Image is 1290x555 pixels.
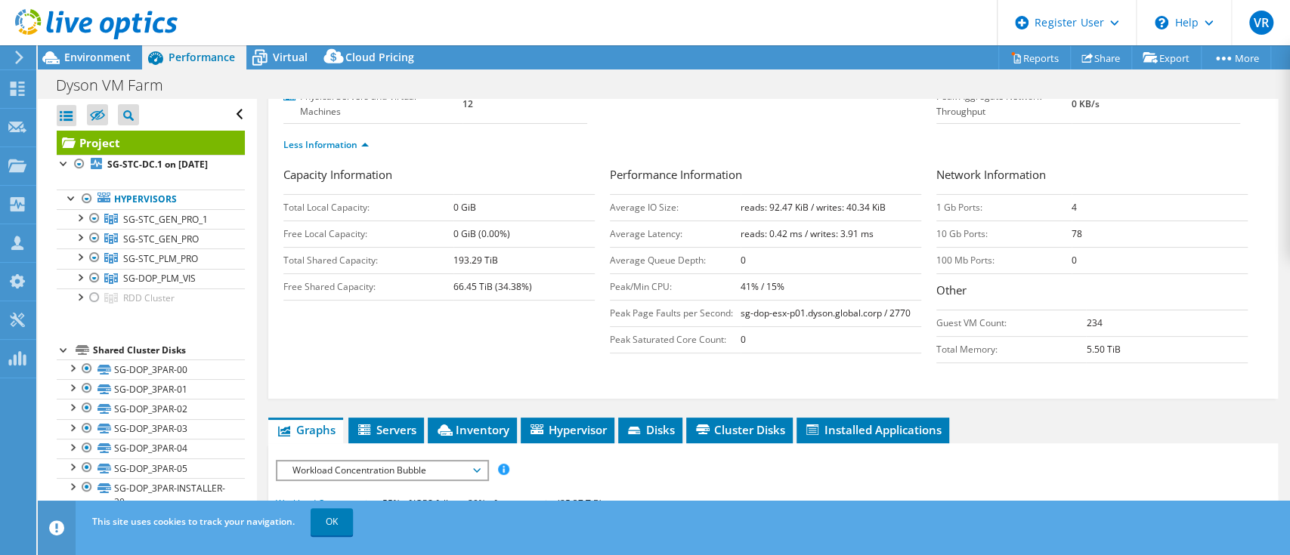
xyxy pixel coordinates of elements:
[1072,201,1077,214] b: 4
[610,247,741,273] td: Average Queue Depth:
[57,439,245,458] a: SG-DOP_3PAR-04
[610,273,741,300] td: Peak/Min CPU:
[741,201,886,214] b: reads: 92.47 KiB / writes: 40.34 KiB
[382,497,602,510] span: 55% of IOPS falls on 20% of your capacity (25.37 TiB)
[453,254,498,267] b: 193.29 TiB
[1072,254,1077,267] b: 0
[285,461,479,479] span: Workload Concentration Bubble
[528,422,607,437] span: Hypervisor
[1155,16,1168,29] svg: \n
[936,247,1072,273] td: 100 Mb Ports:
[123,291,175,304] span: RDD Cluster
[311,508,353,535] a: OK
[345,50,414,64] span: Cloud Pricing
[610,300,741,326] td: Peak Page Faults per Second:
[49,77,187,94] h1: Dyson VM Farm
[57,190,245,209] a: Hypervisors
[936,282,1248,302] h3: Other
[273,50,308,64] span: Virtual
[462,97,473,110] b: 12
[741,307,911,319] b: sg-dop-esx-p01.dyson.global.corp / 2770
[57,478,245,511] a: SG-DOP_3PAR-INSTALLER-20
[610,220,741,247] td: Average Latency:
[283,220,453,247] td: Free Local Capacity:
[123,233,199,245] span: SG-STC_GEN_PRO
[283,247,453,273] td: Total Shared Capacity:
[283,89,462,119] label: Physical Servers and Virtual Machines
[1249,11,1273,35] span: VR
[453,280,532,293] b: 66.45 TiB (34.38%)
[276,422,336,437] span: Graphs
[936,310,1087,336] td: Guest VM Count:
[123,252,198,265] span: SG-STC_PLM_PRO
[610,194,741,220] td: Average IO Size:
[1086,343,1120,356] b: 5.50 TiB
[435,422,509,437] span: Inventory
[57,248,245,268] a: SG-STC_PLM_PRO
[57,131,245,155] a: Project
[93,341,245,359] div: Shared Cluster Disks
[283,166,595,187] h3: Capacity Information
[57,155,245,174] a: SG-STC-DC.1 on [DATE]
[936,194,1072,220] td: 1 Gb Ports:
[936,166,1248,187] h3: Network Information
[169,50,235,64] span: Performance
[57,419,245,439] a: SG-DOP_3PAR-03
[57,399,245,418] a: SG-DOP_3PAR-02
[356,422,416,437] span: Servers
[741,333,746,346] b: 0
[107,158,208,171] b: SG-STC-DC.1 on [DATE]
[57,359,245,379] a: SG-DOP_3PAR-00
[936,89,1072,119] label: Peak Aggregate Network Throughput
[123,272,196,285] span: SG-DOP_PLM_VIS
[283,273,453,300] td: Free Shared Capacity:
[453,227,510,240] b: 0 GiB (0.00%)
[936,336,1087,362] td: Total Memory:
[936,220,1072,247] td: 10 Gb Ports:
[1086,316,1102,329] b: 234
[283,138,369,151] a: Less Information
[123,213,208,226] span: SG-STC_GEN_PRO_1
[57,379,245,399] a: SG-DOP_3PAR-01
[741,254,746,267] b: 0
[453,201,476,214] b: 0 GiB
[57,269,245,288] a: SG-DOP_PLM_VIS
[610,326,741,353] td: Peak Saturated Core Count:
[694,422,785,437] span: Cluster Disks
[998,46,1071,69] a: Reports
[741,280,784,293] b: 41% / 15%
[57,288,245,308] a: RDD Cluster
[276,497,380,510] span: Workload Concentration:
[1072,97,1100,110] b: 0 KB/s
[626,422,675,437] span: Disks
[1131,46,1202,69] a: Export
[57,229,245,248] a: SG-STC_GEN_PRO
[283,194,453,220] td: Total Local Capacity:
[92,515,295,528] span: This site uses cookies to track your navigation.
[1201,46,1271,69] a: More
[741,227,874,240] b: reads: 0.42 ms / writes: 3.91 ms
[1072,227,1082,240] b: 78
[64,50,131,64] span: Environment
[610,166,921,187] h3: Performance Information
[57,209,245,229] a: SG-STC_GEN_PRO_1
[1070,46,1132,69] a: Share
[804,422,942,437] span: Installed Applications
[57,458,245,478] a: SG-DOP_3PAR-05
